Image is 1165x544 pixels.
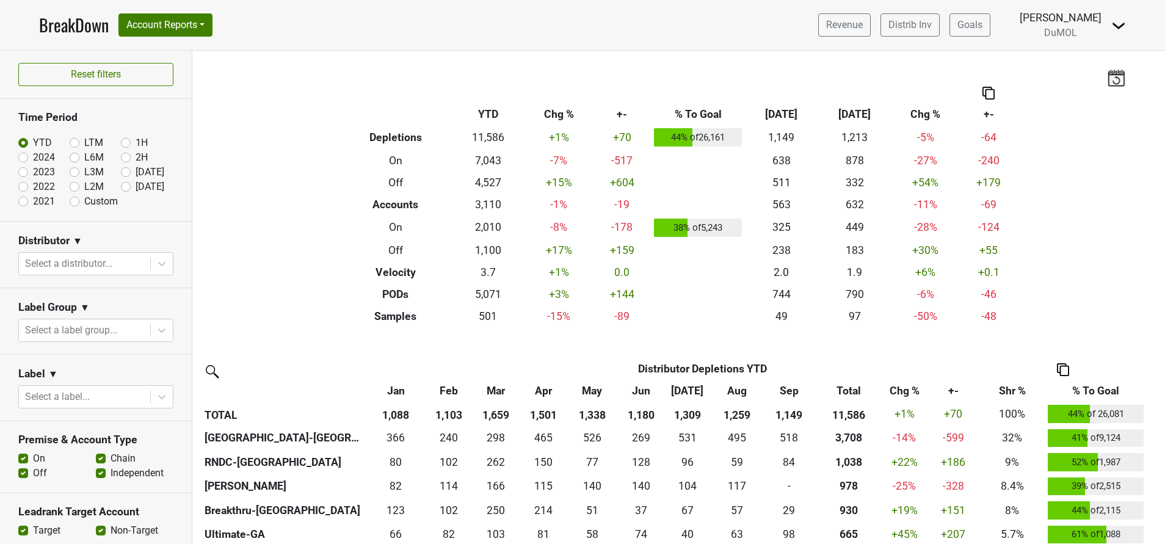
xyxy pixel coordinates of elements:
[33,194,55,209] label: 2021
[818,13,871,37] a: Revenue
[201,402,366,426] th: TOTAL
[567,498,618,523] td: 51.335
[593,125,651,150] td: +70
[475,526,518,542] div: 103
[979,402,1045,426] td: 100%
[891,283,960,305] td: -6 %
[667,478,708,494] div: 104
[620,502,661,518] div: 37
[930,526,976,542] div: +207
[33,523,60,538] label: Target
[340,216,452,240] th: On
[524,103,593,125] th: Chg %
[593,103,651,125] th: +-
[428,454,468,470] div: 102
[766,502,812,518] div: 29
[745,194,818,216] td: 563
[201,450,366,474] th: RNDC-[GEOGRAPHIC_DATA]
[960,194,1018,216] td: -69
[18,63,173,86] button: Reset filters
[524,150,593,172] td: -7 %
[366,498,426,523] td: 122.51
[891,172,960,194] td: +54 %
[201,498,366,523] th: Breakthru-[GEOGRAPHIC_DATA]
[523,502,564,518] div: 214
[18,234,70,247] h3: Distributor
[979,474,1045,499] td: 8.4%
[428,526,468,542] div: 82
[891,103,960,125] th: Chg %
[472,402,520,426] th: 1,659
[472,450,520,474] td: 261.5
[111,451,136,466] label: Chain
[451,239,524,261] td: 1,100
[982,87,995,100] img: Copy to clipboard
[714,478,760,494] div: 117
[960,283,1018,305] td: -46
[523,454,564,470] div: 150
[366,380,426,402] th: Jan: activate to sort column ascending
[451,283,524,305] td: 5,071
[960,125,1018,150] td: -64
[18,433,173,446] h3: Premise & Account Type
[593,216,651,240] td: -178
[524,239,593,261] td: +17 %
[520,450,567,474] td: 150.167
[33,451,45,466] label: On
[766,430,812,446] div: 518
[80,300,90,315] span: ▼
[667,526,708,542] div: 40
[369,502,423,518] div: 123
[520,380,567,402] th: Apr: activate to sort column ascending
[428,502,468,518] div: 102
[711,380,763,402] th: Aug: activate to sort column ascending
[745,150,818,172] td: 638
[664,450,711,474] td: 95.833
[366,426,426,451] td: 365.7
[745,216,818,240] td: 325
[48,367,58,382] span: ▼
[524,172,593,194] td: +15 %
[711,426,763,451] td: 495
[73,234,82,248] span: ▼
[818,150,891,172] td: 878
[593,305,651,327] td: -89
[593,261,651,283] td: 0.0
[570,430,615,446] div: 526
[891,261,960,283] td: +6 %
[111,466,164,481] label: Independent
[960,216,1018,240] td: -124
[1020,10,1101,26] div: [PERSON_NAME]
[475,502,518,518] div: 250
[340,305,452,327] th: Samples
[618,402,664,426] th: 1,180
[882,474,927,499] td: -25 %
[979,498,1045,523] td: 8%
[1107,69,1125,86] img: last_updated_date
[84,180,104,194] label: L2M
[426,380,472,402] th: Feb: activate to sort column ascending
[664,474,711,499] td: 104.167
[818,125,891,150] td: 1,213
[523,478,564,494] div: 115
[33,180,55,194] label: 2022
[620,454,661,470] div: 128
[651,103,745,125] th: % To Goal
[745,239,818,261] td: 238
[930,430,976,446] div: -599
[84,136,103,150] label: LTM
[818,283,891,305] td: 790
[745,103,818,125] th: [DATE]
[745,261,818,283] td: 2.0
[664,498,711,523] td: 66.671
[472,426,520,451] td: 297.8
[340,239,452,261] th: Off
[763,402,816,426] th: 1,149
[567,450,618,474] td: 76.666
[428,430,468,446] div: 240
[201,426,366,451] th: [GEOGRAPHIC_DATA]-[GEOGRAPHIC_DATA]
[818,103,891,125] th: [DATE]
[891,239,960,261] td: +30 %
[891,125,960,150] td: -5 %
[33,466,47,481] label: Off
